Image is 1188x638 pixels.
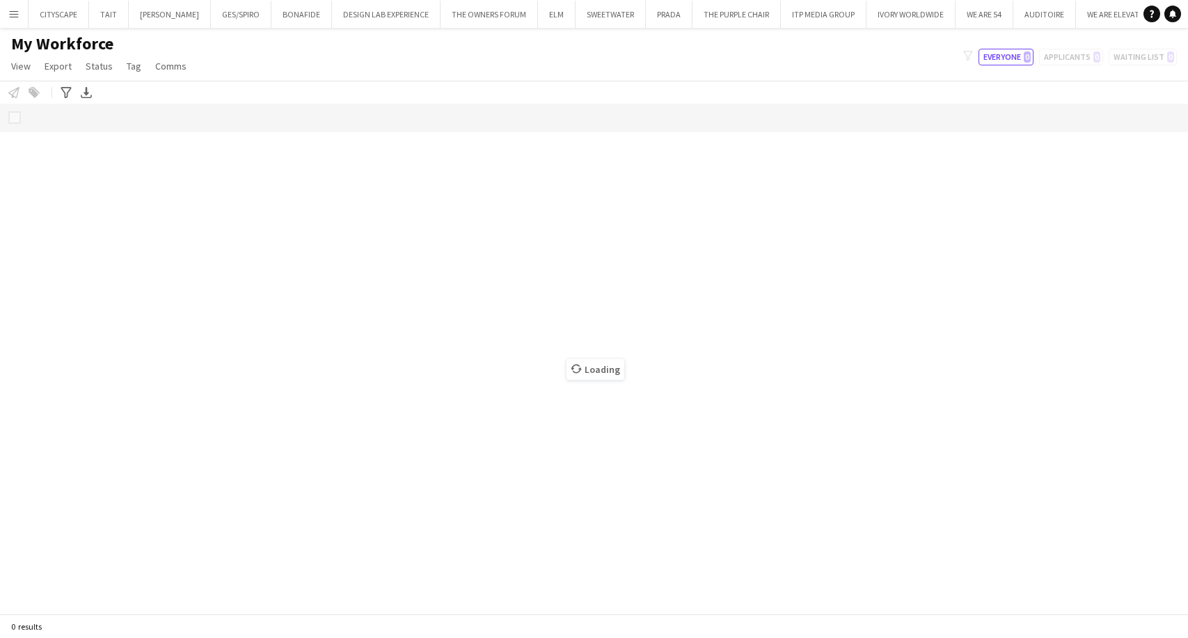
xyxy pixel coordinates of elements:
button: ITP MEDIA GROUP [781,1,866,28]
button: CITYSCAPE [29,1,89,28]
button: ELM [538,1,576,28]
span: Export [45,60,72,72]
button: DESIGN LAB EXPERIENCE [332,1,441,28]
button: GES/SPIRO [211,1,271,28]
app-action-btn: Advanced filters [58,84,74,101]
button: Everyone0 [979,49,1033,65]
span: Tag [127,60,141,72]
button: THE PURPLE CHAIR [692,1,781,28]
a: Tag [121,57,147,75]
button: BONAFIDE [271,1,332,28]
span: Comms [155,60,187,72]
span: Status [86,60,113,72]
button: PRADA [646,1,692,28]
button: THE OWNERS FORUM [441,1,538,28]
a: View [6,57,36,75]
span: Loading [567,359,624,380]
button: WE ARE ELEVATE [1076,1,1155,28]
button: TAIT [89,1,129,28]
app-action-btn: Export XLSX [78,84,95,101]
a: Export [39,57,77,75]
button: WE ARE 54 [956,1,1013,28]
span: My Workforce [11,33,113,54]
button: AUDITOIRE [1013,1,1076,28]
a: Comms [150,57,192,75]
button: SWEETWATER [576,1,646,28]
button: [PERSON_NAME] [129,1,211,28]
span: View [11,60,31,72]
span: 0 [1024,51,1031,63]
a: Status [80,57,118,75]
button: IVORY WORLDWIDE [866,1,956,28]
